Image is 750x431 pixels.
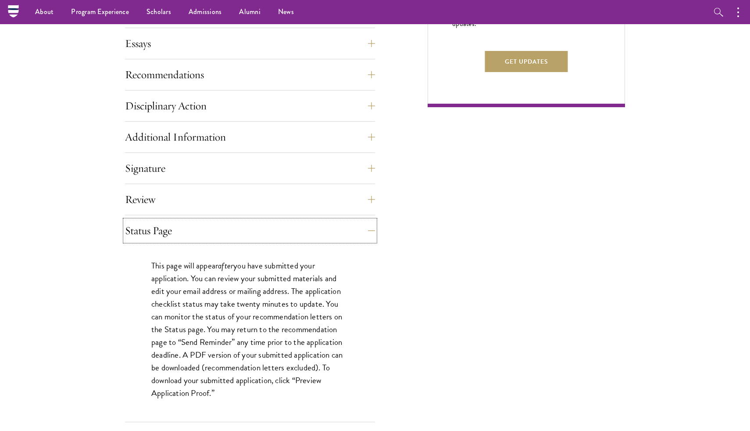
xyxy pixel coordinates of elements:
button: Review [125,189,375,210]
button: Get Updates [485,51,568,72]
em: after [218,259,233,272]
button: Signature [125,158,375,179]
button: Essays [125,33,375,54]
button: Additional Information [125,127,375,148]
button: Disciplinary Action [125,95,375,116]
button: Status Page [125,220,375,241]
p: This page will appear you have submitted your application. You can review your submitted material... [151,259,349,400]
button: Recommendations [125,64,375,85]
